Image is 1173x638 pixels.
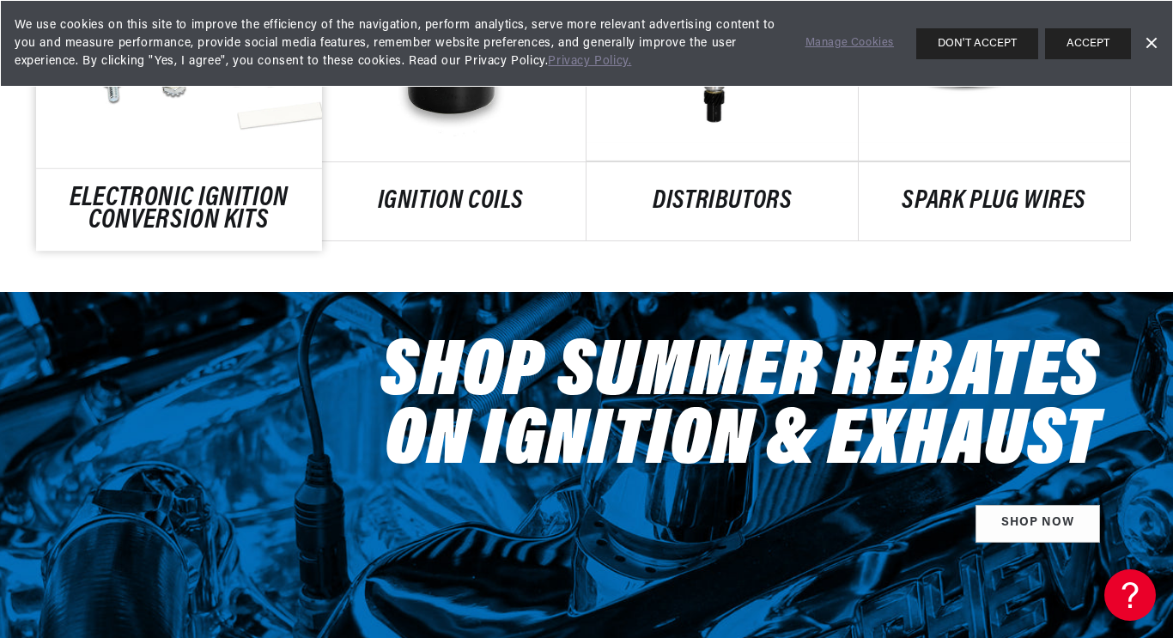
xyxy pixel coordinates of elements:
span: We use cookies on this site to improve the efficiency of the navigation, perform analytics, serve... [15,16,781,70]
a: Manage Cookies [805,34,894,52]
button: ACCEPT [1045,28,1131,59]
a: SHOP NOW [975,505,1100,544]
a: ELECTRONIC IGNITION CONVERSION KITS [36,186,321,233]
a: Privacy Policy. [548,55,631,68]
button: DON'T ACCEPT [916,28,1038,59]
a: Dismiss Banner [1138,31,1164,57]
h2: Shop Summer Rebates on Ignition & Exhaust [380,340,1100,477]
a: SPARK PLUG WIRES [859,191,1131,213]
a: IGNITION COILS [315,191,587,213]
a: DISTRIBUTORS [586,191,859,213]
